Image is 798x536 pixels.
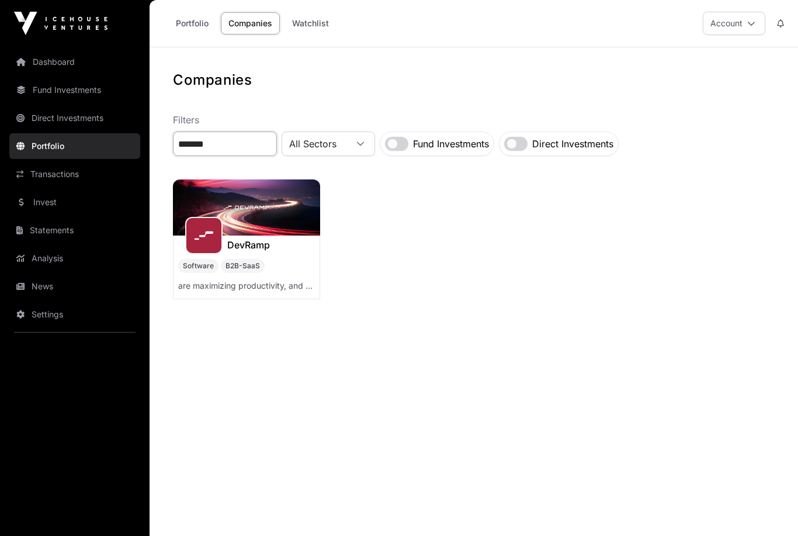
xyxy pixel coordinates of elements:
[9,77,140,103] a: Fund Investments
[9,302,140,327] a: Settings
[284,12,336,34] a: Watchlist
[191,223,217,248] img: SVGs_DevRamp.svg
[173,179,320,236] img: DevRamp
[740,480,798,536] iframe: Chat Widget
[183,261,214,271] span: Software
[532,137,613,151] label: Direct Investments
[9,133,140,159] a: Portfolio
[168,12,216,34] a: Portfolio
[221,12,280,34] a: Companies
[173,71,775,89] h1: Companies
[413,137,489,151] label: Fund Investments
[703,12,765,35] button: Account
[14,12,107,35] img: Icehouse Ventures Logo
[227,238,270,252] a: DevRamp
[9,189,140,215] a: Invest
[282,133,346,154] span: All Sectors
[178,280,315,292] p: are maximizing productivity, and reducing key person risk via code familiarity.
[9,105,140,131] a: Direct Investments
[9,217,140,243] a: Statements
[225,261,260,271] span: B2B-SaaS
[173,113,775,127] p: Filters
[9,161,140,187] a: Transactions
[9,274,140,299] a: News
[9,245,140,271] a: Analysis
[9,49,140,75] a: Dashboard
